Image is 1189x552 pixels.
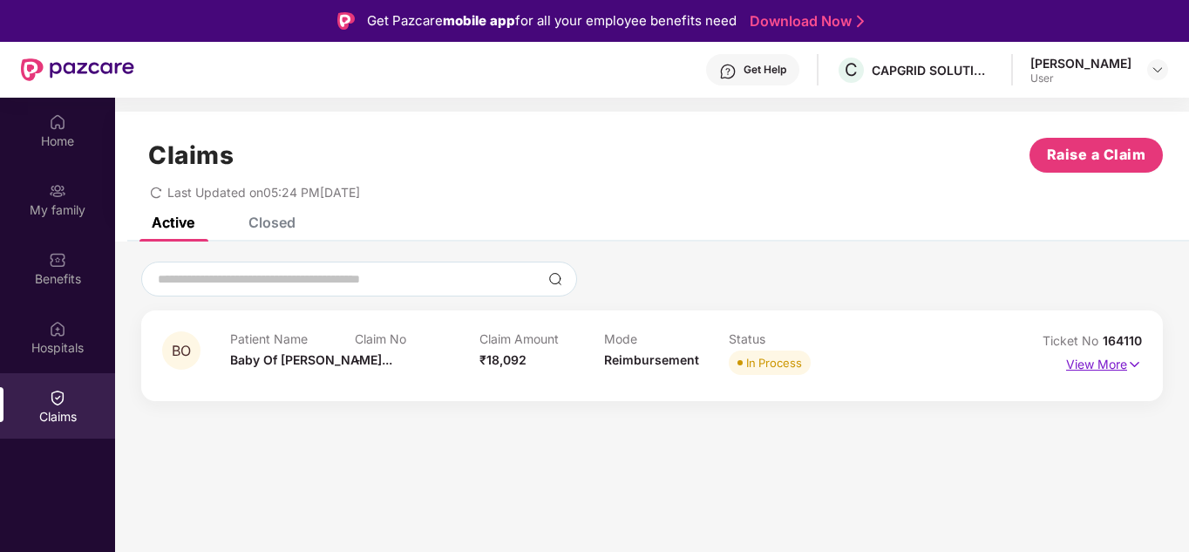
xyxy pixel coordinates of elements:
div: [PERSON_NAME] [1030,55,1131,72]
img: New Pazcare Logo [21,58,134,81]
img: svg+xml;base64,PHN2ZyBpZD0iSG9zcGl0YWxzIiB4bWxucz0iaHR0cDovL3d3dy53My5vcmcvMjAwMC9zdmciIHdpZHRoPS... [49,320,66,337]
p: Claim Amount [479,331,604,346]
img: svg+xml;base64,PHN2ZyBpZD0iQmVuZWZpdHMiIHhtbG5zPSJodHRwOi8vd3d3LnczLm9yZy8yMDAwL3N2ZyIgd2lkdGg9Ij... [49,251,66,269]
strong: mobile app [443,12,515,29]
img: svg+xml;base64,PHN2ZyBpZD0iQ2xhaW0iIHhtbG5zPSJodHRwOi8vd3d3LnczLm9yZy8yMDAwL3N2ZyIgd2lkdGg9IjIwIi... [49,389,66,406]
p: Mode [604,331,729,346]
div: Active [152,214,194,231]
span: ₹18,092 [479,352,527,367]
div: Closed [248,214,296,231]
h1: Claims [148,140,234,170]
img: svg+xml;base64,PHN2ZyBpZD0iRHJvcGRvd24tMzJ4MzIiIHhtbG5zPSJodHRwOi8vd3d3LnczLm9yZy8yMDAwL3N2ZyIgd2... [1151,63,1165,77]
span: Last Updated on 05:24 PM[DATE] [167,185,360,200]
div: User [1030,72,1131,85]
span: - [355,352,361,367]
span: Baby Of [PERSON_NAME]... [230,352,392,367]
button: Raise a Claim [1029,138,1163,173]
img: svg+xml;base64,PHN2ZyBpZD0iSGVscC0zMngzMiIgeG1sbnM9Imh0dHA6Ly93d3cudzMub3JnLzIwMDAvc3ZnIiB3aWR0aD... [719,63,737,80]
img: Logo [337,12,355,30]
img: svg+xml;base64,PHN2ZyBpZD0iU2VhcmNoLTMyeDMyIiB4bWxucz0iaHR0cDovL3d3dy53My5vcmcvMjAwMC9zdmciIHdpZH... [548,272,562,286]
span: Ticket No [1043,333,1103,348]
span: C [845,59,858,80]
div: In Process [746,354,802,371]
img: svg+xml;base64,PHN2ZyB3aWR0aD0iMjAiIGhlaWdodD0iMjAiIHZpZXdCb3g9IjAgMCAyMCAyMCIgZmlsbD0ibm9uZSIgeG... [49,182,66,200]
img: Stroke [857,12,864,31]
span: BO [172,344,191,358]
div: Get Pazcare for all your employee benefits need [367,10,737,31]
span: 164110 [1103,333,1142,348]
div: CAPGRID SOLUTIONS PRIVATE LIMITED [872,62,994,78]
p: View More [1066,351,1142,374]
p: Status [729,331,853,346]
div: Get Help [744,63,786,77]
p: Claim No [355,331,479,346]
p: Patient Name [230,331,355,346]
span: redo [150,185,162,200]
img: svg+xml;base64,PHN2ZyB4bWxucz0iaHR0cDovL3d3dy53My5vcmcvMjAwMC9zdmciIHdpZHRoPSIxNyIgaGVpZ2h0PSIxNy... [1127,355,1142,374]
img: svg+xml;base64,PHN2ZyBpZD0iSG9tZSIgeG1sbnM9Imh0dHA6Ly93d3cudzMub3JnLzIwMDAvc3ZnIiB3aWR0aD0iMjAiIG... [49,113,66,131]
a: Download Now [750,12,859,31]
span: Reimbursement [604,352,699,367]
span: Raise a Claim [1047,144,1146,166]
